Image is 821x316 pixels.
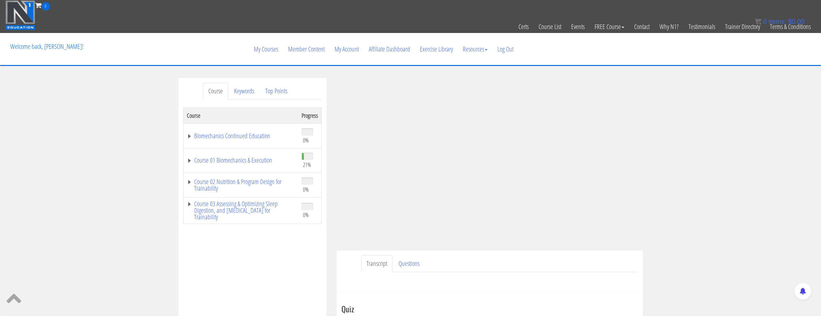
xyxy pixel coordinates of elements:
a: Course 01 Biomechanics & Execution [187,157,295,164]
a: Course 03 Assessing & Optimizing Sleep Digestion, and [MEDICAL_DATA] for Trainability [187,201,295,220]
th: Progress [298,108,322,123]
a: Terms & Conditions [765,11,816,43]
span: 0 [42,2,50,11]
bdi: 0.00 [788,18,805,25]
span: 21% [303,161,311,168]
a: Certs [513,11,534,43]
a: Member Content [283,33,330,65]
span: 0 [763,18,767,25]
h3: Quiz [341,304,638,313]
span: items: [769,18,786,25]
img: n1-education [5,0,35,30]
span: $ [788,18,792,25]
p: Welcome back, [PERSON_NAME]! [5,33,88,60]
a: Resources [458,33,492,65]
a: 0 items: $0.00 [755,18,805,25]
a: Events [566,11,590,43]
a: Course [203,83,228,100]
a: Trainer Directory [720,11,765,43]
a: Questions [393,255,425,272]
a: Exercise Library [415,33,458,65]
a: Top Points [260,83,293,100]
a: Biomechanics Continued Education [187,133,295,139]
a: My Courses [249,33,283,65]
span: 0% [303,186,309,193]
a: Contact [629,11,655,43]
span: 0% [303,211,309,218]
span: 0% [303,137,309,144]
th: Course [183,108,298,123]
a: My Account [330,33,364,65]
a: Course List [534,11,566,43]
a: Testimonials [684,11,720,43]
a: Affiliate Dashboard [364,33,415,65]
a: Course 02 Nutrition & Program Design for Trainability [187,178,295,192]
a: Keywords [229,83,259,100]
a: FREE Course [590,11,629,43]
a: Log Out [492,33,518,65]
img: icon11.png [755,18,761,25]
a: Transcript [361,255,393,272]
a: 0 [35,1,50,10]
a: Why N1? [655,11,684,43]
